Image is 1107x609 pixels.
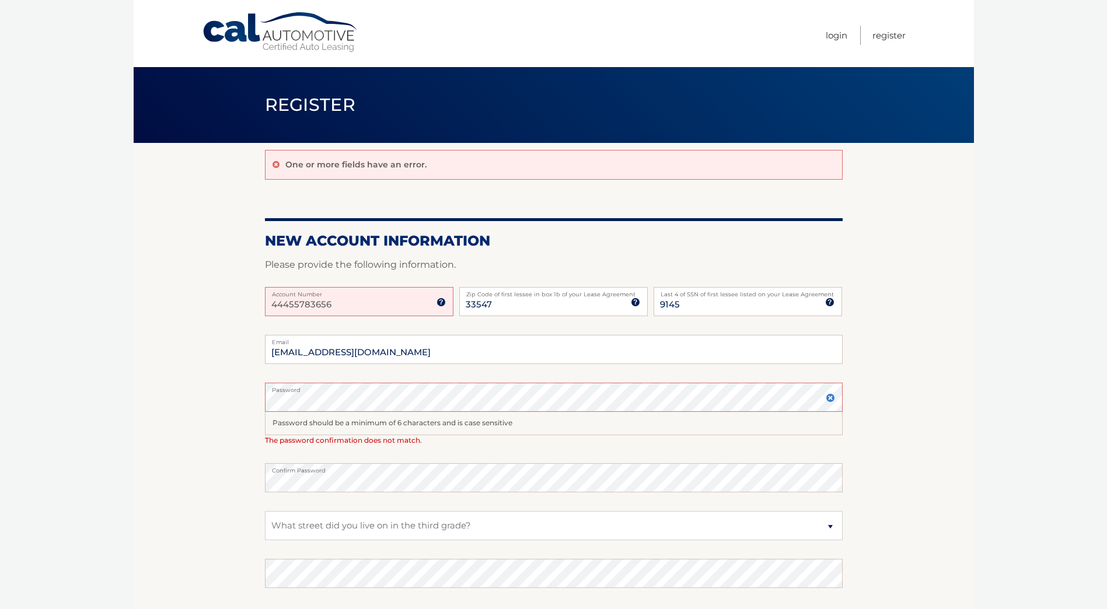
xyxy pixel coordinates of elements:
p: One or more fields have an error. [285,159,427,170]
img: tooltip.svg [631,297,640,307]
a: Login [826,26,847,45]
label: Zip Code of first lessee in box 1b of your Lease Agreement [459,287,648,296]
label: Password [265,383,843,392]
a: Register [872,26,906,45]
h2: New Account Information [265,232,843,250]
input: Zip Code [459,287,648,316]
label: Email [265,335,843,344]
span: The password confirmation does not match. [265,436,422,444]
a: Cal Automotive [202,12,359,53]
img: tooltip.svg [436,297,446,307]
img: tooltip.svg [825,297,834,307]
label: Last 4 of SSN of first lessee listed on your Lease Agreement [654,287,842,296]
label: Account Number [265,287,453,296]
input: Account Number [265,287,453,316]
p: Please provide the following information. [265,257,843,273]
input: SSN or EIN (last 4 digits only) [654,287,842,316]
input: Email [265,335,843,364]
img: close.svg [826,393,835,402]
span: Register [265,94,356,116]
label: Confirm Password [265,463,843,473]
div: Password should be a minimum of 6 characters and is case sensitive [265,412,843,435]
